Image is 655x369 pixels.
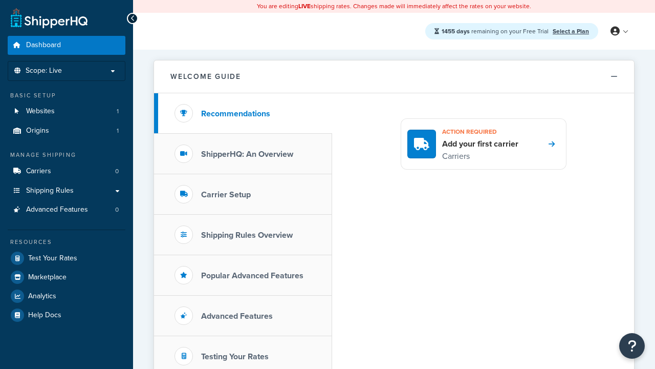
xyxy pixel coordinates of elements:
[8,268,125,286] a: Marketplace
[8,91,125,100] div: Basic Setup
[8,238,125,247] div: Resources
[553,27,589,36] a: Select a Plan
[201,109,270,118] h3: Recommendations
[201,150,293,159] h3: ShipperHQ: An Overview
[442,150,518,163] p: Carriers
[201,231,293,240] h3: Shipping Rules Overview
[154,60,634,93] button: Welcome Guide
[8,36,125,55] a: Dashboard
[8,287,125,305] a: Analytics
[26,107,55,116] span: Websites
[26,167,51,176] span: Carriers
[8,102,125,121] li: Websites
[28,273,67,282] span: Marketplace
[201,312,273,321] h3: Advanced Features
[117,127,119,135] span: 1
[8,306,125,324] a: Help Docs
[8,181,125,200] a: Shipping Rules
[619,333,645,359] button: Open Resource Center
[201,271,303,280] h3: Popular Advanced Features
[26,187,74,195] span: Shipping Rules
[8,249,125,268] a: Test Your Rates
[8,162,125,181] li: Carriers
[117,107,119,116] span: 1
[26,127,49,135] span: Origins
[115,167,119,176] span: 0
[8,121,125,140] a: Origins1
[28,292,56,301] span: Analytics
[28,311,61,320] span: Help Docs
[26,67,62,75] span: Scope: Live
[298,2,311,11] b: LIVE
[8,151,125,159] div: Manage Shipping
[8,200,125,219] a: Advanced Features0
[442,27,470,36] strong: 1455 days
[442,138,518,150] h4: Add your first carrier
[26,41,61,50] span: Dashboard
[8,102,125,121] a: Websites1
[26,206,88,214] span: Advanced Features
[8,162,125,181] a: Carriers0
[442,125,518,138] h3: Action required
[201,190,251,199] h3: Carrier Setup
[8,200,125,219] li: Advanced Features
[8,121,125,140] li: Origins
[115,206,119,214] span: 0
[201,352,269,361] h3: Testing Your Rates
[442,27,550,36] span: remaining on your Free Trial
[170,73,241,80] h2: Welcome Guide
[28,254,77,263] span: Test Your Rates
